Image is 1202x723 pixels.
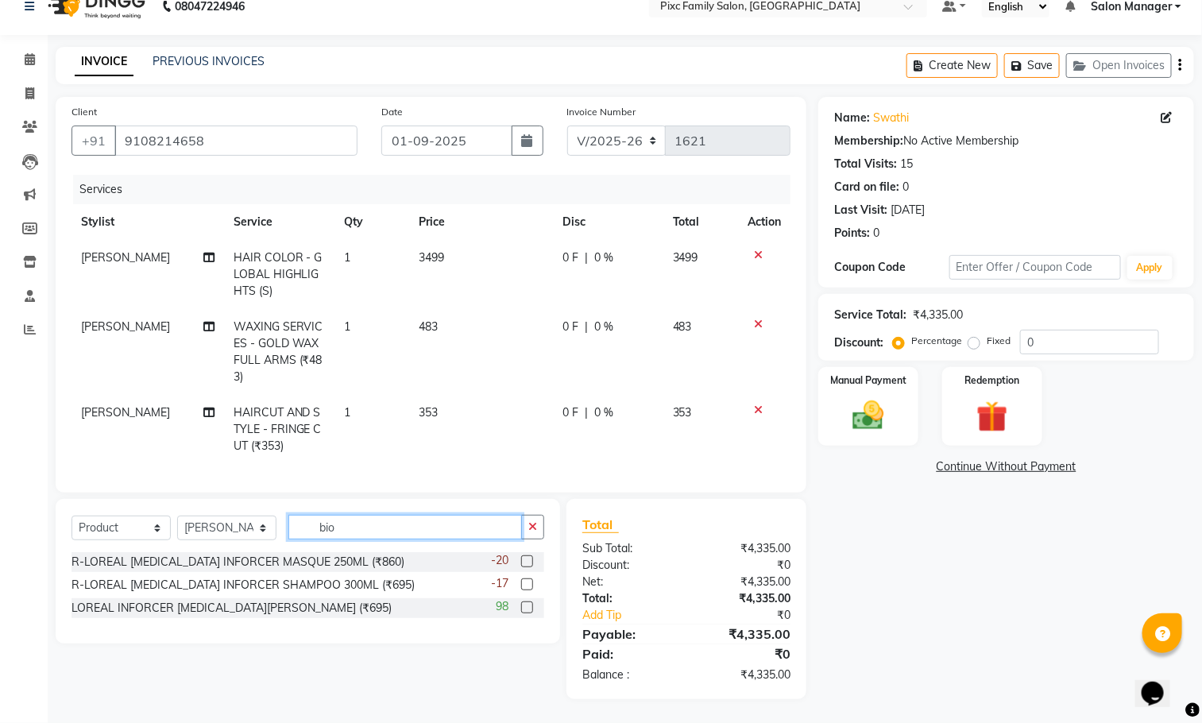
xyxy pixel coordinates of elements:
div: Total: [570,590,686,607]
div: ₹4,335.00 [686,574,802,590]
span: 0 F [562,404,578,421]
div: LOREAL INFORCER [MEDICAL_DATA][PERSON_NAME] (₹695) [72,600,392,617]
span: WAXING SERVICES - GOLD WAX FULL ARMS (₹483) [234,319,323,384]
div: Points: [834,225,870,242]
div: ₹4,335.00 [686,590,802,607]
div: Payable: [570,624,686,644]
span: 353 [673,405,692,419]
button: Create New [906,53,998,78]
span: 1 [345,250,351,265]
span: | [585,249,588,266]
div: Balance : [570,667,686,683]
div: ₹0 [686,644,802,663]
span: Total [582,516,619,533]
div: 0 [902,179,909,195]
div: Paid: [570,644,686,663]
iframe: chat widget [1135,659,1186,707]
div: Last Visit: [834,202,887,218]
div: Membership: [834,133,903,149]
span: -17 [491,575,508,592]
div: R-LOREAL [MEDICAL_DATA] INFORCER MASQUE 250ML (₹860) [72,554,404,570]
div: ₹4,335.00 [686,624,802,644]
button: Apply [1127,256,1173,280]
div: Discount: [570,557,686,574]
label: Redemption [964,373,1019,388]
th: Disc [553,204,663,240]
div: ₹4,335.00 [913,307,963,323]
th: Price [409,204,553,240]
input: Search or Scan [288,515,522,539]
div: Net: [570,574,686,590]
span: 0 % [594,249,613,266]
div: Services [73,175,802,204]
div: Name: [834,110,870,126]
div: Coupon Code [834,259,949,276]
a: Swathi [873,110,909,126]
div: ₹0 [706,607,803,624]
a: INVOICE [75,48,133,76]
span: 0 % [594,404,613,421]
div: Sub Total: [570,540,686,557]
a: Continue Without Payment [821,458,1191,475]
span: 98 [496,598,508,615]
input: Search by Name/Mobile/Email/Code [114,126,358,156]
button: Open Invoices [1066,53,1172,78]
span: [PERSON_NAME] [81,405,170,419]
button: +91 [72,126,116,156]
img: _gift.svg [967,397,1018,436]
input: Enter Offer / Coupon Code [949,255,1121,280]
span: -20 [491,552,508,569]
th: Stylist [72,204,224,240]
img: _cash.svg [843,397,894,434]
a: PREVIOUS INVOICES [153,54,265,68]
span: 483 [673,319,692,334]
div: No Active Membership [834,133,1178,149]
span: 1 [345,405,351,419]
div: ₹4,335.00 [686,540,802,557]
label: Invoice Number [567,105,636,119]
span: 3499 [419,250,444,265]
span: HAIRCUT AND STYLE - FRINGE CUT (₹353) [234,405,322,453]
span: 353 [419,405,438,419]
label: Fixed [987,334,1011,348]
a: Add Tip [570,607,705,624]
div: Service Total: [834,307,906,323]
span: 0 F [562,319,578,335]
span: 0 % [594,319,613,335]
span: HAIR COLOR - GLOBAL HIGHLIGHTS (S) [234,250,323,298]
th: Qty [335,204,409,240]
div: 15 [900,156,913,172]
div: [DATE] [891,202,925,218]
th: Service [224,204,335,240]
label: Percentage [911,334,962,348]
div: 0 [873,225,879,242]
th: Total [663,204,739,240]
span: 483 [419,319,438,334]
label: Client [72,105,97,119]
div: ₹0 [686,557,802,574]
div: Total Visits: [834,156,897,172]
span: | [585,404,588,421]
span: | [585,319,588,335]
span: 1 [345,319,351,334]
span: 3499 [673,250,698,265]
div: Card on file: [834,179,899,195]
label: Manual Payment [830,373,906,388]
th: Action [738,204,790,240]
div: Discount: [834,334,883,351]
label: Date [381,105,403,119]
span: [PERSON_NAME] [81,319,170,334]
span: [PERSON_NAME] [81,250,170,265]
div: R-LOREAL [MEDICAL_DATA] INFORCER SHAMPOO 300ML (₹695) [72,577,415,593]
div: ₹4,335.00 [686,667,802,683]
span: 0 F [562,249,578,266]
button: Save [1004,53,1060,78]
